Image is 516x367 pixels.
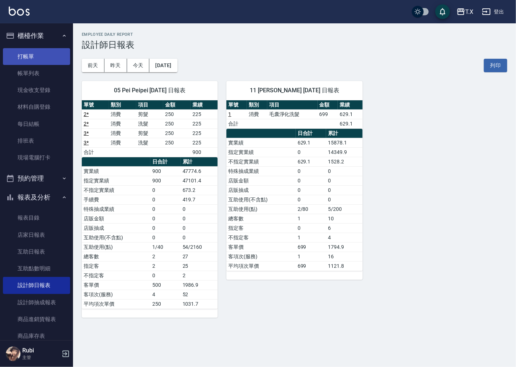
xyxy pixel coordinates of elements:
[338,100,362,110] th: 業績
[3,98,70,115] a: 材料自購登錄
[326,223,362,233] td: 6
[136,138,163,147] td: 洗髮
[82,299,150,309] td: 平均項次單價
[3,328,70,344] a: 商品庫存表
[9,7,30,16] img: Logo
[163,128,190,138] td: 250
[338,109,362,119] td: 629.1
[3,294,70,311] a: 設計師抽成報表
[22,347,60,354] h5: Rubi
[3,26,70,45] button: 櫃檯作業
[3,209,70,226] a: 報表目錄
[226,147,295,157] td: 指定實業績
[181,280,218,290] td: 1986.9
[3,149,70,166] a: 現場電腦打卡
[82,290,150,299] td: 客項次(服務)
[181,204,218,214] td: 0
[109,119,136,128] td: 消費
[181,242,218,252] td: 54/2160
[82,233,150,242] td: 互助使用(不含點)
[82,242,150,252] td: 互助使用(點)
[181,223,218,233] td: 0
[326,166,362,176] td: 0
[150,271,181,280] td: 0
[226,223,295,233] td: 指定客
[226,233,295,242] td: 不指定客
[163,138,190,147] td: 250
[296,214,326,223] td: 1
[226,204,295,214] td: 互助使用(點)
[296,166,326,176] td: 0
[136,100,163,110] th: 項目
[3,277,70,294] a: 設計師日報表
[109,138,136,147] td: 消費
[181,261,218,271] td: 25
[435,4,450,19] button: save
[226,176,295,185] td: 店販金額
[3,243,70,260] a: 互助日報表
[82,166,150,176] td: 實業績
[181,271,218,280] td: 2
[326,261,362,271] td: 1121.8
[136,119,163,128] td: 洗髮
[82,195,150,204] td: 手續費
[82,59,104,72] button: 前天
[82,271,150,280] td: 不指定客
[91,87,209,94] span: 05 Pei Peipei [DATE] 日報表
[82,100,218,157] table: a dense table
[465,7,473,16] div: T.X
[82,32,507,37] h2: Employee Daily Report
[150,185,181,195] td: 0
[247,109,267,119] td: 消費
[326,129,362,138] th: 累計
[454,4,476,19] button: T.X
[150,233,181,242] td: 0
[228,111,231,117] a: 1
[136,128,163,138] td: 剪髮
[22,354,60,361] p: 主管
[326,138,362,147] td: 15878.1
[150,299,181,309] td: 250
[296,261,326,271] td: 699
[82,252,150,261] td: 總客數
[479,5,507,19] button: 登出
[191,109,218,119] td: 225
[226,242,295,252] td: 客單價
[109,100,136,110] th: 類別
[484,59,507,72] button: 列印
[82,204,150,214] td: 特殊抽成業績
[150,157,181,167] th: 日合計
[296,223,326,233] td: 0
[318,100,338,110] th: 金額
[191,100,218,110] th: 業績
[226,166,295,176] td: 特殊抽成業績
[181,166,218,176] td: 47774.6
[149,59,177,72] button: [DATE]
[226,157,295,166] td: 不指定實業績
[82,280,150,290] td: 客單價
[136,109,163,119] td: 剪髮
[150,195,181,204] td: 0
[226,252,295,261] td: 客項次(服務)
[109,128,136,138] td: 消費
[296,138,326,147] td: 629.1
[3,65,70,82] a: 帳單列表
[296,204,326,214] td: 2/80
[82,261,150,271] td: 指定客
[296,195,326,204] td: 0
[326,233,362,242] td: 4
[3,82,70,98] a: 現金收支登錄
[326,157,362,166] td: 1528.2
[191,138,218,147] td: 225
[127,59,150,72] button: 今天
[181,157,218,167] th: 累計
[6,347,20,361] img: Person
[150,223,181,233] td: 0
[82,185,150,195] td: 不指定實業績
[226,261,295,271] td: 平均項次單價
[326,147,362,157] td: 14349.9
[296,185,326,195] td: 0
[82,157,218,309] table: a dense table
[296,176,326,185] td: 0
[226,185,295,195] td: 店販抽成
